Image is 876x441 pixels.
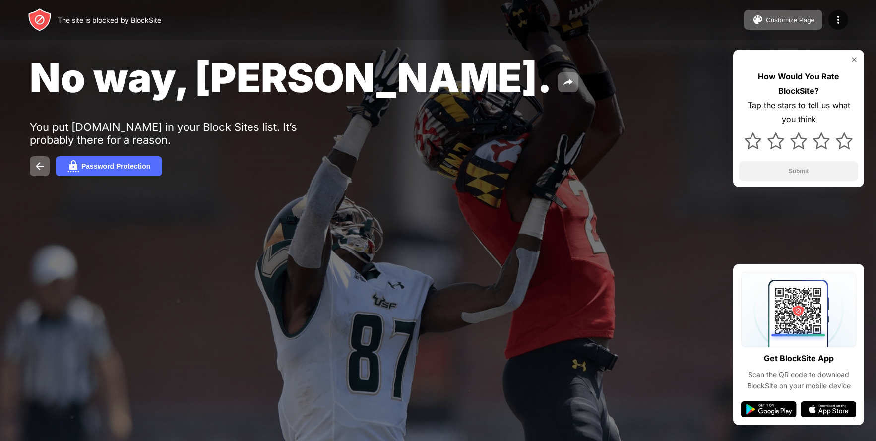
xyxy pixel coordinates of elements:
[832,14,844,26] img: menu-icon.svg
[28,8,52,32] img: header-logo.svg
[766,16,814,24] div: Customize Page
[744,10,822,30] button: Customize Page
[56,156,162,176] button: Password Protection
[30,54,552,102] span: No way, [PERSON_NAME].
[801,401,856,417] img: app-store.svg
[34,160,46,172] img: back.svg
[752,14,764,26] img: pallet.svg
[741,401,797,417] img: google-play.svg
[30,121,336,146] div: You put [DOMAIN_NAME] in your Block Sites list. It’s probably there for a reason.
[739,98,858,127] div: Tap the stars to tell us what you think
[81,162,150,170] div: Password Protection
[562,76,574,88] img: share.svg
[739,161,858,181] button: Submit
[790,132,807,149] img: star.svg
[764,351,834,366] div: Get BlockSite App
[745,132,761,149] img: star.svg
[767,132,784,149] img: star.svg
[739,69,858,98] div: How Would You Rate BlockSite?
[58,16,161,24] div: The site is blocked by BlockSite
[741,369,856,391] div: Scan the QR code to download BlockSite on your mobile device
[741,272,856,347] img: qrcode.svg
[836,132,853,149] img: star.svg
[813,132,830,149] img: star.svg
[850,56,858,63] img: rate-us-close.svg
[67,160,79,172] img: password.svg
